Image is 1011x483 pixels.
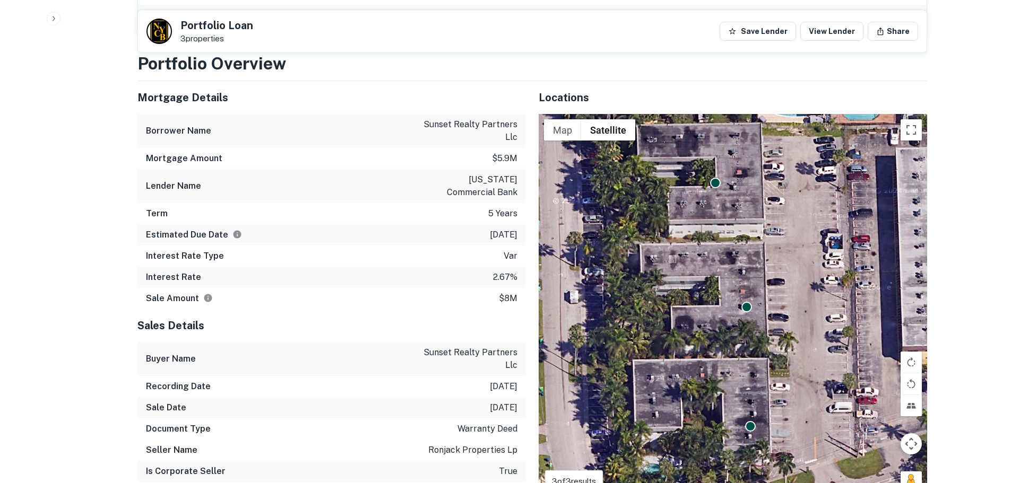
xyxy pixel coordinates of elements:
[581,119,635,140] button: Show satellite imagery
[901,373,922,394] button: Rotate map counterclockwise
[146,125,211,137] h6: Borrower Name
[428,444,517,456] p: ronjack properties lp
[490,229,517,241] p: [DATE]
[539,90,927,106] h5: Locations
[868,22,918,41] button: Share
[504,250,517,262] p: var
[137,51,927,76] h3: Portfolio Overview
[180,20,253,31] h5: Portfolio Loan
[901,395,922,416] button: Tilt map
[488,207,517,220] p: 5 years
[146,465,226,478] h6: Is Corporate Seller
[146,152,222,165] h6: Mortgage Amount
[499,292,517,305] p: $8m
[720,22,796,41] button: Save Lender
[146,380,211,393] h6: Recording Date
[422,118,517,144] p: sunset realty partners llc
[493,271,517,284] p: 2.67%
[422,346,517,372] p: sunset realty partners llc
[146,207,168,220] h6: Term
[146,292,213,305] h6: Sale Amount
[901,119,922,140] button: Toggle fullscreen view
[146,444,197,456] h6: Seller Name
[901,433,922,454] button: Map camera controls
[203,293,213,303] svg: The values displayed on the website are for informational purposes only and may be reported incor...
[146,423,211,435] h6: Document Type
[146,250,224,262] h6: Interest Rate Type
[490,380,517,393] p: [DATE]
[146,180,201,192] h6: Lender Name
[146,271,201,284] h6: Interest Rate
[544,119,581,140] button: Show street map
[492,152,517,165] p: $5.9m
[490,401,517,414] p: [DATE]
[393,5,492,33] td: [DATE]
[180,34,253,43] p: 3 properties
[800,22,863,41] a: View Lender
[901,352,922,373] button: Rotate map clockwise
[958,398,1011,449] iframe: Chat Widget
[146,401,186,414] h6: Sale Date
[146,353,196,365] h6: Buyer Name
[146,229,242,241] h6: Estimated Due Date
[457,423,517,435] p: warranty deed
[422,173,517,199] p: [US_STATE] commercial bank
[232,230,242,239] svg: Estimate is based on a standard schedule for this type of loan.
[137,90,526,106] h5: Mortgage Details
[499,465,517,478] p: true
[137,318,526,333] h5: Sales Details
